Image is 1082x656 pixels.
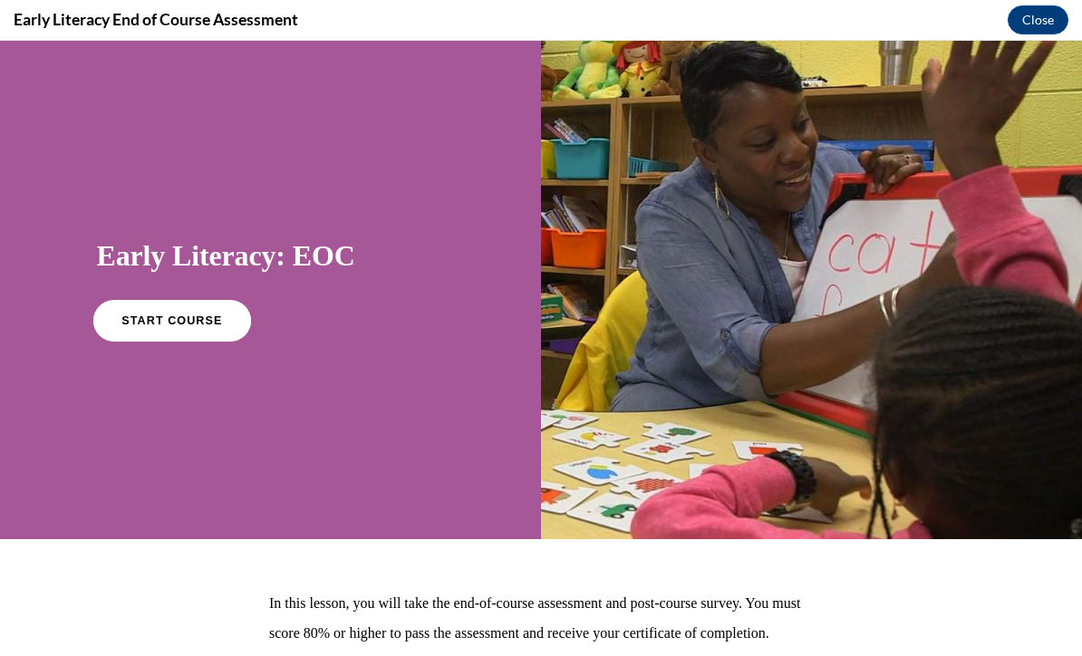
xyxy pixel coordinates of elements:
h4: Early Literacy End of Course Assessment [14,8,298,31]
span: START COURSE [121,274,222,287]
p: In this lesson, you will take the end-of-course assessment and post-course survey. You must score... [269,547,813,607]
a: START COURSE [92,259,250,301]
button: Close [1008,5,1068,34]
h1: Early Literacy: EOC [97,197,445,233]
